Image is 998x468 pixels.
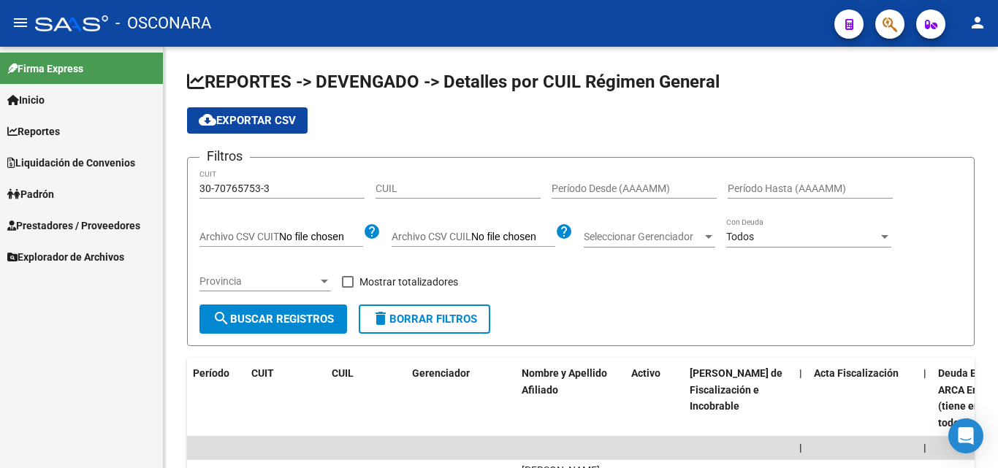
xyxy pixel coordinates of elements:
span: Reportes [7,123,60,139]
datatable-header-cell: Nombre y Apellido Afiliado [516,358,625,439]
span: Seleccionar Gerenciador [584,231,702,243]
datatable-header-cell: Gerenciador [406,358,516,439]
mat-icon: help [363,223,381,240]
span: Período [193,367,229,379]
span: [PERSON_NAME] de Fiscalización e Incobrable [690,367,782,413]
span: | [923,367,926,379]
mat-icon: delete [372,310,389,327]
datatable-header-cell: Período [187,358,245,439]
datatable-header-cell: Activo [625,358,684,439]
datatable-header-cell: | [793,358,808,439]
datatable-header-cell: | [918,358,932,439]
span: Prestadores / Proveedores [7,218,140,234]
span: CUIT [251,367,274,379]
datatable-header-cell: Deuda Bruta Neto de Fiscalización e Incobrable [684,358,793,439]
span: CUIL [332,367,354,379]
span: Borrar Filtros [372,312,477,326]
input: Archivo CSV CUIT [279,231,363,244]
span: Provincia [199,275,318,288]
mat-icon: menu [12,14,29,31]
datatable-header-cell: CUIT [245,358,326,439]
span: Inicio [7,92,45,108]
span: | [799,367,802,379]
span: Buscar Registros [213,312,334,326]
span: | [799,442,802,453]
span: Todos [726,231,754,242]
span: Acta Fiscalización [814,367,899,379]
span: Exportar CSV [199,114,296,127]
span: Nombre y Apellido Afiliado [522,367,607,396]
span: Explorador de Archivos [7,249,124,265]
span: Archivo CSV CUIL [392,231,471,242]
button: Exportar CSV [187,107,308,134]
span: Archivo CSV CUIT [199,231,279,242]
datatable-header-cell: CUIL [326,358,406,439]
datatable-header-cell: Acta Fiscalización [808,358,918,439]
span: Gerenciador [412,367,470,379]
span: REPORTES -> DEVENGADO -> Detalles por CUIL Régimen General [187,72,720,92]
span: - OSCONARA [115,7,211,39]
span: Firma Express [7,61,83,77]
input: Archivo CSV CUIL [471,231,555,244]
div: Open Intercom Messenger [948,418,983,453]
span: Mostrar totalizadores [359,273,458,291]
span: Padrón [7,186,54,202]
span: Liquidación de Convenios [7,155,135,171]
button: Borrar Filtros [359,304,490,334]
mat-icon: help [555,223,573,240]
span: Activo [631,367,660,379]
mat-icon: search [213,310,230,327]
h3: Filtros [199,146,250,166]
mat-icon: person [969,14,986,31]
button: Buscar Registros [199,304,347,334]
span: | [923,442,926,453]
mat-icon: cloud_download [199,111,216,128]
